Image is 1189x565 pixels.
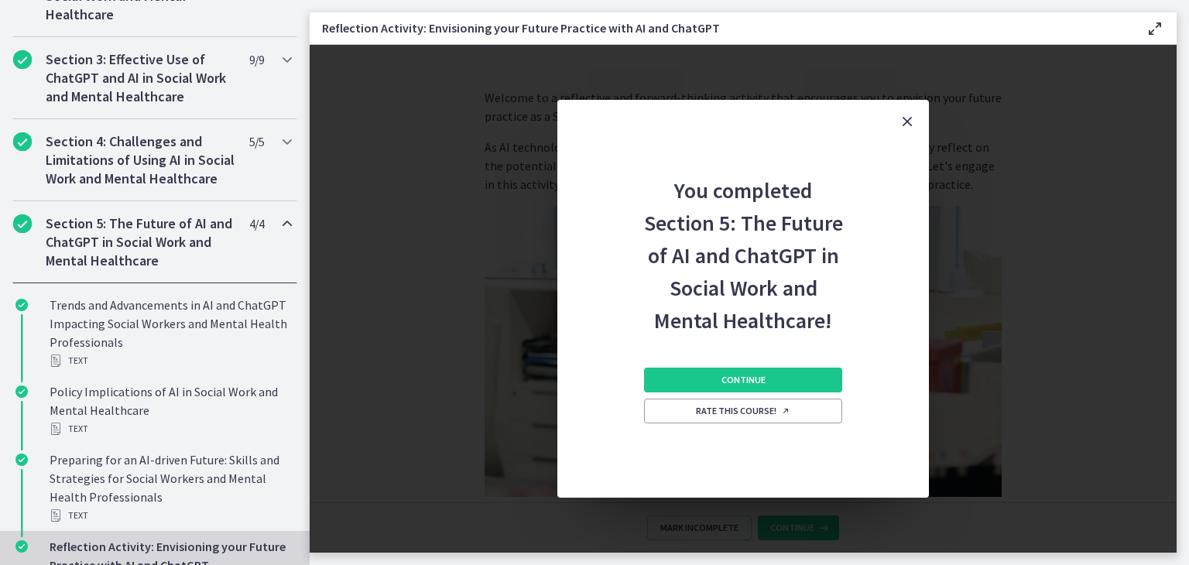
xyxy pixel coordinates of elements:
[46,214,235,270] h2: Section 5: The Future of AI and ChatGPT in Social Work and Mental Healthcare
[696,405,790,417] span: Rate this course!
[15,540,28,553] i: Completed
[249,50,264,69] span: 9 / 9
[721,374,766,386] span: Continue
[50,506,291,525] div: Text
[46,132,235,188] h2: Section 4: Challenges and Limitations of Using AI in Social Work and Mental Healthcare
[50,296,291,370] div: Trends and Advancements in AI and ChatGPT Impacting Social Workers and Mental Health Professionals
[13,132,32,151] i: Completed
[13,50,32,69] i: Completed
[249,132,264,151] span: 5 / 5
[50,450,291,525] div: Preparing for an AI-driven Future: Skills and Strategies for Social Workers and Mental Health Pro...
[50,419,291,438] div: Text
[781,406,790,416] i: Opens in a new window
[644,399,842,423] a: Rate this course! Opens in a new window
[15,385,28,398] i: Completed
[50,382,291,438] div: Policy Implications of AI in Social Work and Mental Healthcare
[46,50,235,106] h2: Section 3: Effective Use of ChatGPT and AI in Social Work and Mental Healthcare
[15,454,28,466] i: Completed
[886,100,929,143] button: Close
[322,19,1121,37] h3: Reflection Activity: Envisioning your Future Practice with AI and ChatGPT
[50,351,291,370] div: Text
[641,143,845,337] h2: You completed Section 5: The Future of AI and ChatGPT in Social Work and Mental Healthcare!
[15,299,28,311] i: Completed
[249,214,264,233] span: 4 / 4
[644,368,842,392] button: Continue
[13,214,32,233] i: Completed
